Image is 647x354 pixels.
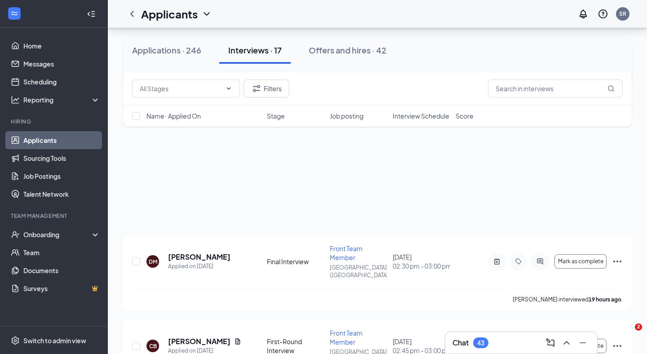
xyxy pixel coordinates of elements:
[23,73,100,91] a: Scheduling
[607,85,615,92] svg: MagnifyingGlass
[127,9,137,19] svg: ChevronLeft
[576,336,590,350] button: Minimize
[267,257,324,266] div: Final Interview
[23,336,86,345] div: Switch to admin view
[535,258,545,265] svg: ActiveChat
[141,6,198,22] h1: Applicants
[543,336,558,350] button: ComposeMessage
[559,336,574,350] button: ChevronUp
[330,264,387,279] p: [GEOGRAPHIC_DATA] ([GEOGRAPHIC_DATA])
[578,9,589,19] svg: Notifications
[330,111,363,120] span: Job posting
[612,341,623,351] svg: Ellipses
[456,111,474,120] span: Score
[234,338,241,345] svg: Document
[513,258,524,265] svg: Tag
[11,230,20,239] svg: UserCheck
[488,80,623,97] input: Search in interviews
[545,337,556,348] svg: ComposeMessage
[228,44,282,56] div: Interviews · 17
[149,342,157,350] div: CB
[616,323,638,345] iframe: Intercom live chat
[393,261,450,270] span: 02:30 pm - 03:00 pm
[619,10,626,18] div: SR
[23,230,93,239] div: Onboarding
[140,84,222,93] input: All Stages
[146,111,201,120] span: Name · Applied On
[561,337,572,348] svg: ChevronUp
[10,9,19,18] svg: WorkstreamLogo
[149,258,157,265] div: DM
[11,212,98,220] div: Team Management
[492,258,502,265] svg: ActiveNote
[87,9,96,18] svg: Collapse
[201,9,212,19] svg: ChevronDown
[168,252,230,262] h5: [PERSON_NAME]
[11,95,20,104] svg: Analysis
[23,167,100,185] a: Job Postings
[23,95,101,104] div: Reporting
[267,111,285,120] span: Stage
[513,296,623,303] p: [PERSON_NAME] interviewed .
[23,243,100,261] a: Team
[477,339,484,347] div: 43
[23,37,100,55] a: Home
[554,254,607,269] button: Mark as complete
[168,262,230,271] div: Applied on [DATE]
[558,258,603,265] span: Mark as complete
[330,329,363,346] span: Front Team Member
[612,256,623,267] svg: Ellipses
[23,149,100,167] a: Sourcing Tools
[393,111,449,120] span: Interview Schedule
[23,55,100,73] a: Messages
[244,80,289,97] button: Filter Filters
[330,244,363,261] span: Front Team Member
[11,118,98,125] div: Hiring
[225,85,232,92] svg: ChevronDown
[23,279,100,297] a: SurveysCrown
[598,9,608,19] svg: QuestionInfo
[393,252,450,270] div: [DATE]
[23,131,100,149] a: Applicants
[251,83,262,94] svg: Filter
[635,323,642,331] span: 2
[11,336,20,345] svg: Settings
[589,296,621,303] b: 19 hours ago
[452,338,469,348] h3: Chat
[132,44,201,56] div: Applications · 246
[23,185,100,203] a: Talent Network
[168,336,230,346] h5: [PERSON_NAME]
[309,44,386,56] div: Offers and hires · 42
[23,261,100,279] a: Documents
[577,337,588,348] svg: Minimize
